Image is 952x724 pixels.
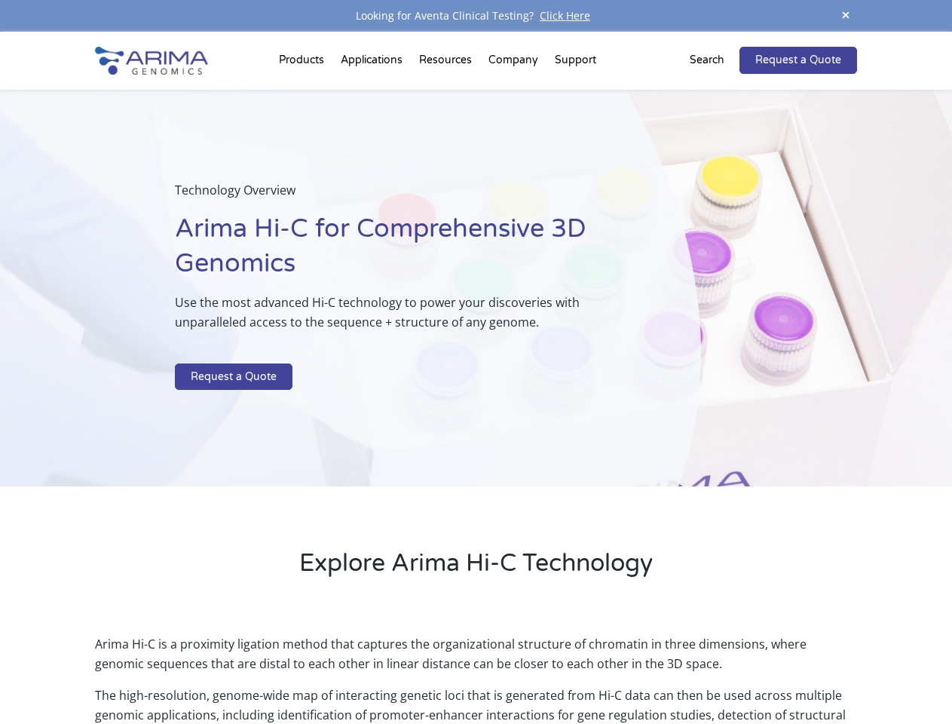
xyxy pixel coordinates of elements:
div: Looking for Aventa Clinical Testing? [95,6,856,26]
a: Request a Quote [739,47,857,74]
a: Request a Quote [175,364,292,391]
p: Use the most advanced Hi-C technology to power your discoveries with unparalleled access to the s... [175,293,625,344]
img: Arima-Genomics-logo [95,47,208,75]
a: Click Here [534,8,596,23]
p: Search [690,51,724,70]
h1: Arima Hi-C for Comprehensive 3D Genomics [175,212,625,293]
p: Arima Hi-C is a proximity ligation method that captures the organizational structure of chromatin... [95,634,856,686]
p: Technology Overview [175,180,625,212]
h2: Explore Arima Hi-C Technology [95,547,856,592]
